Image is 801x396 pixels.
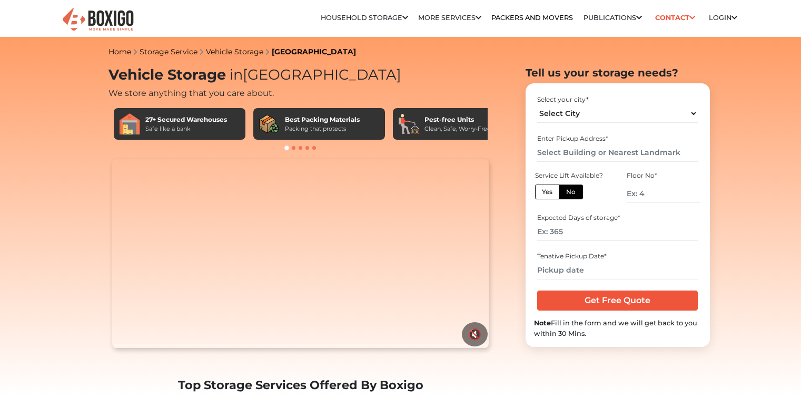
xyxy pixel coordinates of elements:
[462,322,488,346] button: 🔇
[526,66,710,79] h2: Tell us your storage needs?
[145,124,227,133] div: Safe like a bank
[537,291,698,311] input: Get Free Quote
[206,47,263,56] a: Vehicle Storage
[418,14,481,22] a: More services
[537,252,698,261] div: Tenative Pickup Date
[537,261,698,279] input: Pickup date
[108,88,274,98] span: We store anything that you care about.
[627,171,699,180] div: Floor No
[537,143,698,162] input: Select Building or Nearest Landmark
[119,113,140,134] img: 27+ Secured Warehouses
[321,14,408,22] a: Household Storage
[145,115,227,124] div: 27+ Secured Warehouses
[108,47,131,56] a: Home
[226,66,401,83] span: [GEOGRAPHIC_DATA]
[272,47,356,56] a: [GEOGRAPHIC_DATA]
[398,113,419,134] img: Pest-free Units
[61,7,135,33] img: Boxigo
[534,319,551,327] b: Note
[230,66,243,83] span: in
[259,113,280,134] img: Best Packing Materials
[112,159,489,348] video: Your browser does not support the video tag.
[537,134,698,143] div: Enter Pickup Address
[424,124,491,133] div: Clean, Safe, Worry-Free
[535,171,608,180] div: Service Lift Available?
[534,318,701,338] div: Fill in the form and we will get back to you within 30 Mins.
[584,14,642,22] a: Publications
[709,14,737,22] a: Login
[537,95,698,104] div: Select your city
[537,213,698,223] div: Expected Days of storage
[140,47,197,56] a: Storage Service
[559,185,583,199] label: No
[285,124,360,133] div: Packing that protects
[108,378,493,392] h2: Top Storage Services Offered By Boxigo
[627,185,699,203] input: Ex: 4
[108,66,493,84] h1: Vehicle Storage
[537,223,698,241] input: Ex: 365
[424,115,491,124] div: Pest-free Units
[535,185,559,199] label: Yes
[491,14,573,22] a: Packers and Movers
[285,115,360,124] div: Best Packing Materials
[652,9,699,26] a: Contact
